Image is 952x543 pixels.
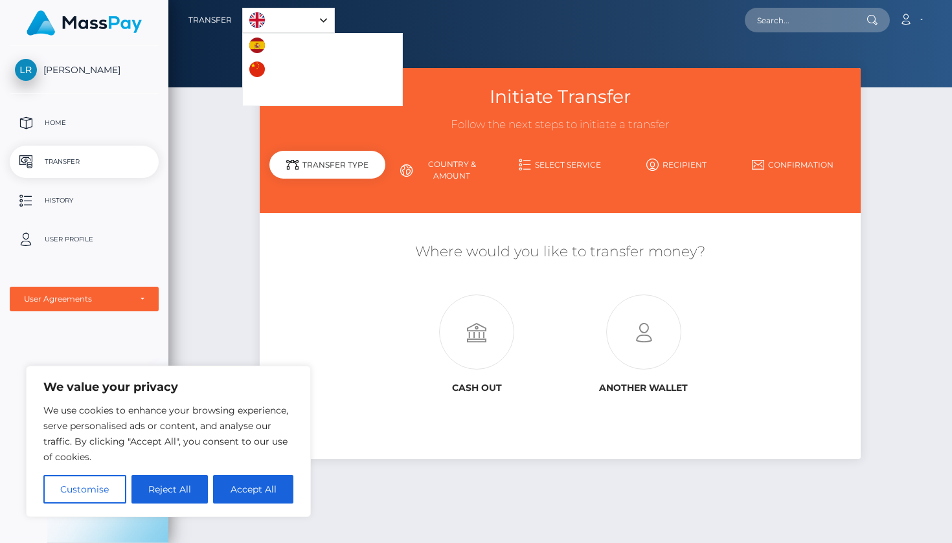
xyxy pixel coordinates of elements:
[242,33,403,106] ul: Language list
[10,287,159,311] button: User Agreements
[15,230,153,249] p: User Profile
[734,153,851,176] a: Confirmation
[570,382,718,393] h6: Another wallet
[15,152,153,172] p: Transfer
[243,82,402,105] a: Português ([GEOGRAPHIC_DATA])
[10,64,159,76] span: [PERSON_NAME]
[131,475,209,504] button: Reject All
[243,58,322,82] a: 中文 (简体)
[242,8,335,33] div: Language
[15,191,153,210] p: History
[269,151,386,179] div: Transfer Type
[24,294,130,304] div: User Agreements
[403,382,550,393] h6: Cash out
[10,223,159,256] a: User Profile
[43,403,293,465] p: We use cookies to enhance your browsing experience, serve personalised ads or content, and analys...
[385,153,502,187] a: Country & Amount
[10,107,159,139] a: Home
[43,475,126,504] button: Customise
[269,117,851,133] h3: Follow the next steps to initiate a transfer
[15,113,153,133] p: Home
[27,10,142,36] img: MassPay
[26,366,311,517] div: We value your privacy
[10,184,159,217] a: History
[745,8,867,32] input: Search...
[243,8,334,32] a: English
[502,153,618,176] a: Select Service
[618,153,735,176] a: Recipient
[10,146,159,178] a: Transfer
[213,475,293,504] button: Accept All
[243,34,315,58] a: Español
[269,242,851,262] h5: Where would you like to transfer money?
[188,6,232,34] a: Transfer
[269,84,851,109] h3: Initiate Transfer
[43,379,293,395] p: We value your privacy
[242,8,335,33] aside: Language selected: English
